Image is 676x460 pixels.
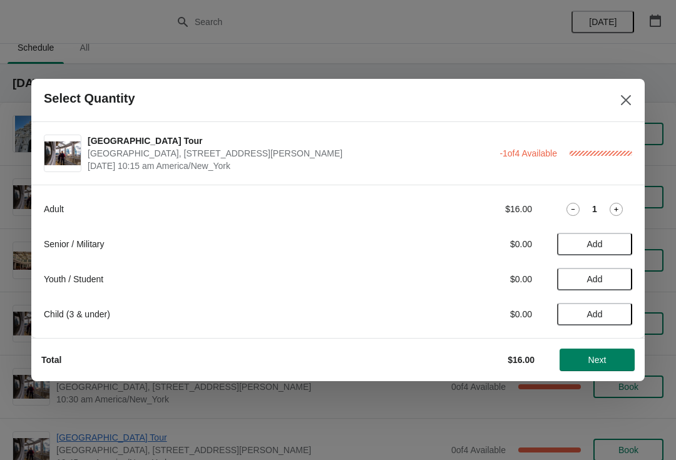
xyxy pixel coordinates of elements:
[44,91,135,106] h2: Select Quantity
[88,135,493,147] span: [GEOGRAPHIC_DATA] Tour
[587,274,603,284] span: Add
[416,238,532,250] div: $0.00
[416,308,532,320] div: $0.00
[41,355,61,365] strong: Total
[416,203,532,215] div: $16.00
[508,355,535,365] strong: $16.00
[588,355,607,365] span: Next
[615,89,637,111] button: Close
[44,203,391,215] div: Adult
[44,308,391,320] div: Child (3 & under)
[557,303,632,325] button: Add
[560,349,635,371] button: Next
[88,160,493,172] span: [DATE] 10:15 am America/New_York
[416,273,532,285] div: $0.00
[44,141,81,166] img: City Hall Tower Tour | City Hall Visitor Center, 1400 John F Kennedy Boulevard Suite 121, Philade...
[44,273,391,285] div: Youth / Student
[557,233,632,255] button: Add
[499,148,557,158] span: -1 of 4 Available
[592,203,597,215] strong: 1
[88,147,493,160] span: [GEOGRAPHIC_DATA], [STREET_ADDRESS][PERSON_NAME]
[557,268,632,290] button: Add
[44,238,391,250] div: Senior / Military
[587,309,603,319] span: Add
[587,239,603,249] span: Add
